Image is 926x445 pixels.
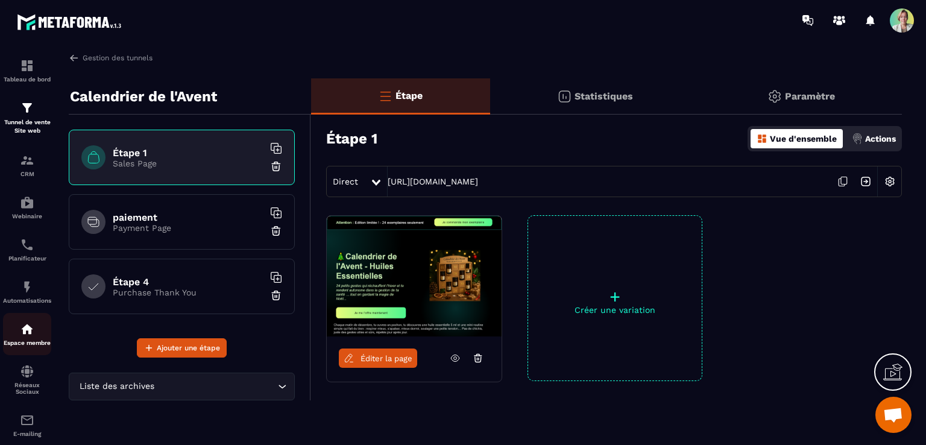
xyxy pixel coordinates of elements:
p: Calendrier de l'Avent [70,84,217,109]
p: Réseaux Sociaux [3,382,51,395]
a: social-networksocial-networkRéseaux Sociaux [3,355,51,404]
p: Tableau de bord [3,76,51,83]
img: social-network [20,364,34,379]
img: formation [20,58,34,73]
div: Search for option [69,373,295,400]
p: Créer une variation [528,305,702,315]
p: Tunnel de vente Site web [3,118,51,135]
h6: Étape 4 [113,276,263,288]
span: Éditer la page [361,354,412,363]
img: arrow-next.bcc2205e.svg [854,170,877,193]
a: Gestion des tunnels [69,52,153,63]
h6: paiement [113,212,263,223]
img: automations [20,322,34,336]
a: Éditer la page [339,349,417,368]
p: Statistiques [575,90,633,102]
p: E-mailing [3,431,51,437]
img: trash [270,160,282,172]
p: Purchase Thank You [113,288,263,297]
img: actions.d6e523a2.png [852,133,863,144]
span: Liste des archives [77,380,157,393]
img: formation [20,101,34,115]
img: dashboard-orange.40269519.svg [757,133,767,144]
input: Search for option [157,380,275,393]
img: arrow [69,52,80,63]
img: setting-w.858f3a88.svg [878,170,901,193]
img: setting-gr.5f69749f.svg [767,89,782,104]
img: trash [270,289,282,301]
a: formationformationTableau de bord [3,49,51,92]
a: automationsautomationsAutomatisations [3,271,51,313]
p: Vue d'ensemble [770,134,837,144]
img: bars-o.4a397970.svg [378,89,392,103]
span: Direct [333,177,358,186]
a: automationsautomationsEspace membre [3,313,51,355]
img: email [20,413,34,428]
p: + [528,288,702,305]
a: schedulerschedulerPlanificateur [3,229,51,271]
img: stats.20deebd0.svg [557,89,572,104]
a: [URL][DOMAIN_NAME] [388,177,478,186]
button: Ajouter une étape [137,338,227,358]
p: CRM [3,171,51,177]
p: Sales Page [113,159,263,168]
p: Actions [865,134,896,144]
p: Automatisations [3,297,51,304]
p: Paramètre [785,90,835,102]
div: Ouvrir le chat [875,397,912,433]
img: trash [270,225,282,237]
h6: Étape 1 [113,147,263,159]
img: scheduler [20,238,34,252]
img: automations [20,280,34,294]
img: image [327,216,502,336]
p: Étape [395,90,423,101]
a: formationformationCRM [3,144,51,186]
p: Planificateur [3,255,51,262]
a: automationsautomationsWebinaire [3,186,51,229]
a: formationformationTunnel de vente Site web [3,92,51,144]
img: automations [20,195,34,210]
p: Espace membre [3,339,51,346]
h3: Étape 1 [326,130,377,147]
span: Ajouter une étape [157,342,220,354]
img: logo [17,11,125,33]
img: formation [20,153,34,168]
p: Webinaire [3,213,51,219]
p: Payment Page [113,223,263,233]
